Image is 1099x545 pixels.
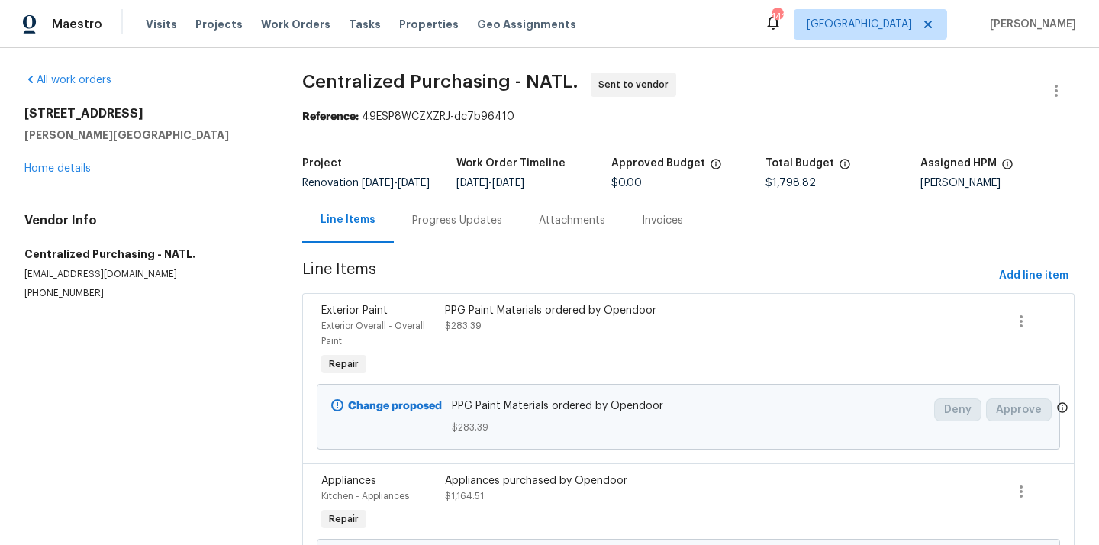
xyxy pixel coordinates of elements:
span: The total cost of line items that have been proposed by Opendoor. This sum includes line items th... [839,158,851,178]
h5: Assigned HPM [920,158,997,169]
span: Visits [146,17,177,32]
button: Approve [986,398,1052,421]
button: Add line item [993,262,1075,290]
span: PPG Paint Materials ordered by Opendoor [452,398,925,414]
span: Work Orders [261,17,330,32]
p: [EMAIL_ADDRESS][DOMAIN_NAME] [24,268,266,281]
span: $283.39 [445,321,482,331]
span: [GEOGRAPHIC_DATA] [807,17,912,32]
span: [DATE] [362,178,394,189]
b: Reference: [302,111,359,122]
span: - [456,178,524,189]
div: Appliances purchased by Opendoor [445,473,746,489]
span: Line Items [302,262,993,290]
span: Tasks [349,19,381,30]
div: 141 [772,9,782,24]
h5: Approved Budget [611,158,705,169]
span: $1,164.51 [445,492,484,501]
span: Kitchen - Appliances [321,492,409,501]
span: Repair [323,356,365,372]
span: Repair [323,511,365,527]
h5: [PERSON_NAME][GEOGRAPHIC_DATA] [24,127,266,143]
div: Line Items [321,212,375,227]
span: Projects [195,17,243,32]
span: Renovation [302,178,430,189]
span: Centralized Purchasing - NATL. [302,73,579,91]
span: $0.00 [611,178,642,189]
span: Appliances [321,476,376,486]
div: PPG Paint Materials ordered by Opendoor [445,303,746,318]
h4: Vendor Info [24,213,266,228]
div: 49ESP8WCZXZRJ-dc7b96410 [302,109,1075,124]
span: Maestro [52,17,102,32]
h5: Work Order Timeline [456,158,566,169]
div: Attachments [539,213,605,228]
button: Deny [934,398,981,421]
span: Add line item [999,266,1068,285]
span: [DATE] [492,178,524,189]
span: [PERSON_NAME] [984,17,1076,32]
span: Only a market manager or an area construction manager can approve [1056,401,1068,418]
span: Properties [399,17,459,32]
div: Invoices [642,213,683,228]
span: - [362,178,430,189]
span: Sent to vendor [598,77,675,92]
h5: Total Budget [765,158,834,169]
span: The total cost of line items that have been approved by both Opendoor and the Trade Partner. This... [710,158,722,178]
span: [DATE] [456,178,488,189]
span: [DATE] [398,178,430,189]
p: [PHONE_NUMBER] [24,287,266,300]
span: Geo Assignments [477,17,576,32]
div: [PERSON_NAME] [920,178,1075,189]
b: Change proposed [348,401,442,411]
span: $1,798.82 [765,178,816,189]
a: Home details [24,163,91,174]
span: The hpm assigned to this work order. [1001,158,1014,178]
span: Exterior Overall - Overall Paint [321,321,425,346]
h5: Centralized Purchasing - NATL. [24,247,266,262]
h2: [STREET_ADDRESS] [24,106,266,121]
span: Exterior Paint [321,305,388,316]
h5: Project [302,158,342,169]
div: Progress Updates [412,213,502,228]
span: $283.39 [452,420,925,435]
a: All work orders [24,75,111,85]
